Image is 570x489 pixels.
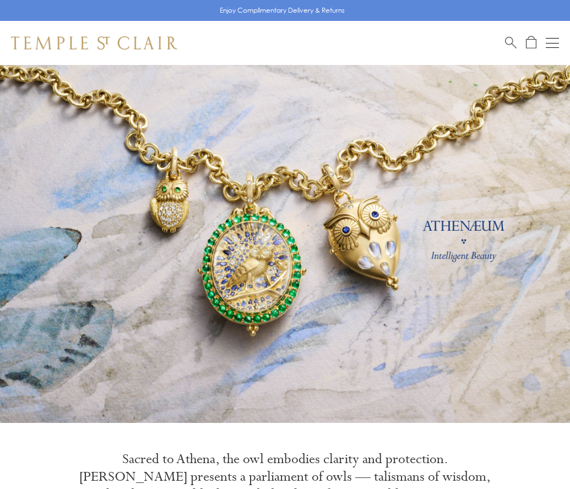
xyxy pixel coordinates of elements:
a: Open Shopping Bag [526,36,536,50]
button: Open navigation [546,36,559,50]
img: Temple St. Clair [11,36,177,50]
p: Enjoy Complimentary Delivery & Returns [220,5,345,16]
a: Search [505,36,517,50]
